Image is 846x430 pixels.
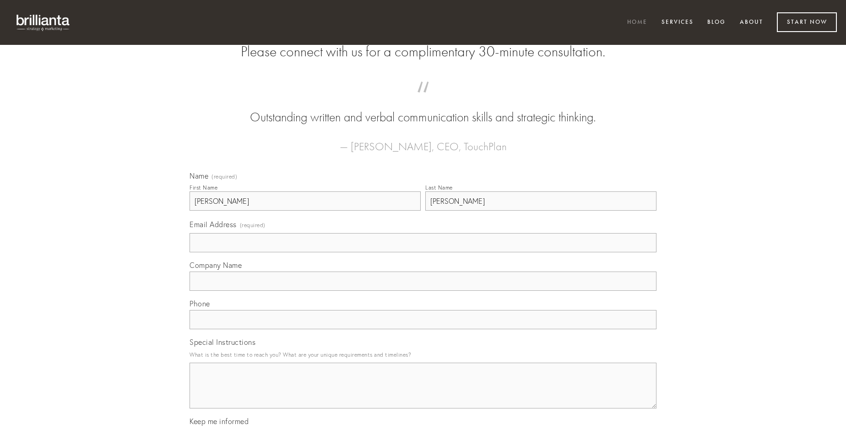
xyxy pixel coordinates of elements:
[190,171,208,180] span: Name
[204,126,642,156] figcaption: — [PERSON_NAME], CEO, TouchPlan
[190,43,656,60] h2: Please connect with us for a complimentary 30-minute consultation.
[240,219,266,231] span: (required)
[204,91,642,109] span: “
[190,220,237,229] span: Email Address
[656,15,700,30] a: Services
[190,184,217,191] div: First Name
[211,174,237,180] span: (required)
[204,91,642,126] blockquote: Outstanding written and verbal communication skills and strategic thinking.
[734,15,769,30] a: About
[190,261,242,270] span: Company Name
[190,348,656,361] p: What is the best time to reach you? What are your unique requirements and timelines?
[190,417,249,426] span: Keep me informed
[190,299,210,308] span: Phone
[425,184,453,191] div: Last Name
[9,9,78,36] img: brillianta - research, strategy, marketing
[701,15,732,30] a: Blog
[621,15,653,30] a: Home
[190,337,255,347] span: Special Instructions
[777,12,837,32] a: Start Now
